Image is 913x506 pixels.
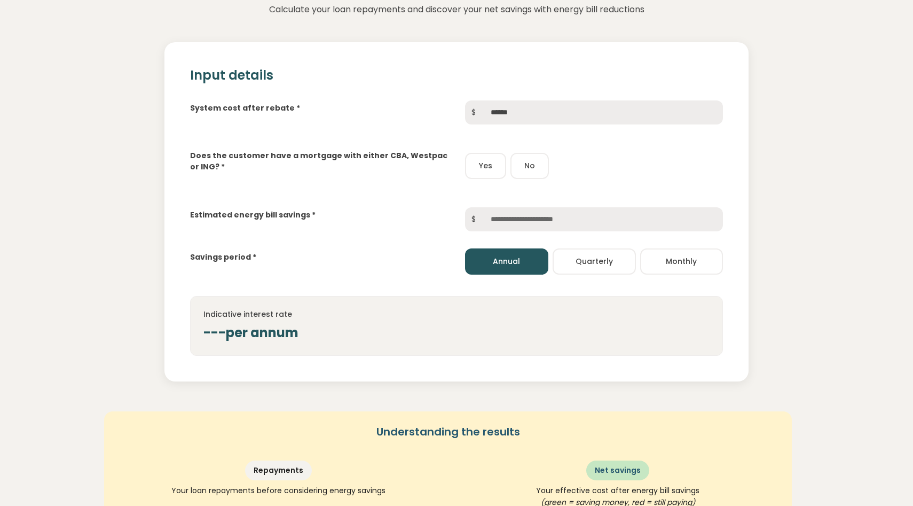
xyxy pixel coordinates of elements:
button: Monthly [640,248,723,275]
h4: Indicative interest rate [203,309,710,319]
button: No [510,153,549,179]
button: Yes [465,153,506,179]
label: Does the customer have a mortgage with either CBA, Westpac or ING? * [190,150,448,173]
div: --- per annum [203,323,710,342]
div: Net savings [586,461,649,480]
h5: Understanding the results [117,424,779,439]
label: Estimated energy bill savings * [190,209,316,221]
label: Savings period * [190,252,256,263]
p: Your loan repayments before considering energy savings [125,485,431,496]
h2: Input details [190,68,723,83]
button: Annual [465,248,548,275]
label: System cost after rebate * [190,103,300,114]
button: Quarterly [553,248,636,275]
p: Calculate your loan repayments and discover your net savings with energy bill reductions [104,3,809,17]
div: Repayments [245,461,312,480]
span: $ [465,207,482,231]
span: $ [465,100,482,124]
